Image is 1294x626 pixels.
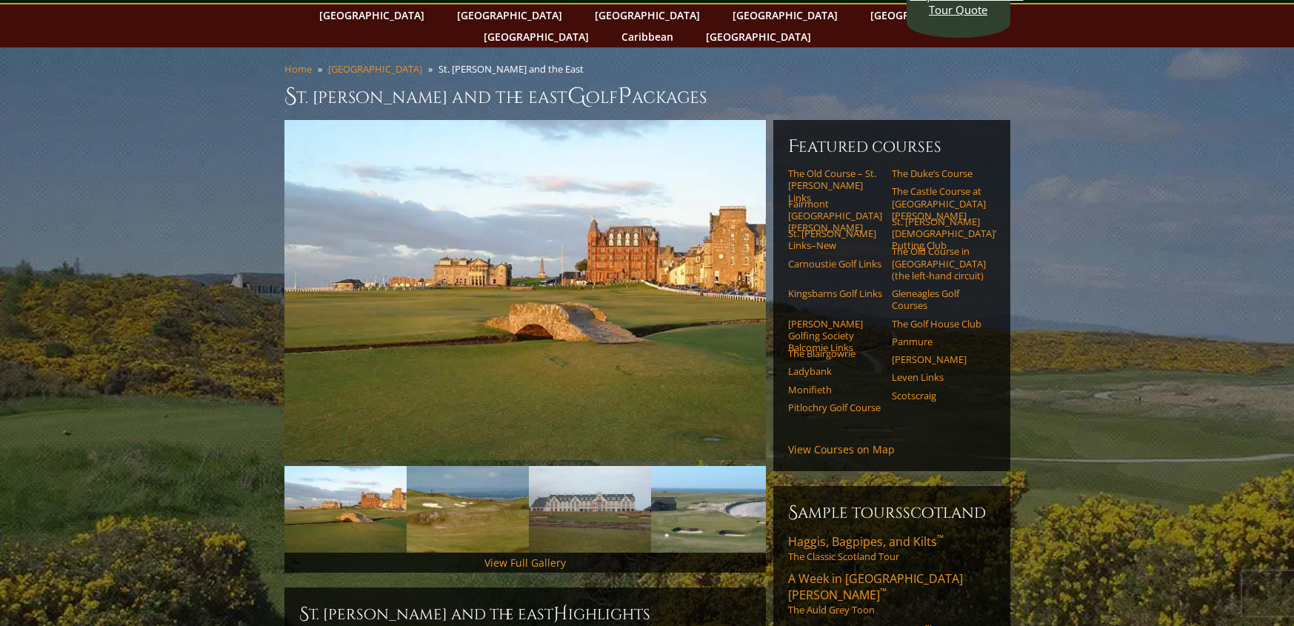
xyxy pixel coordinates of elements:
[892,185,986,222] a: The Castle Course at [GEOGRAPHIC_DATA][PERSON_NAME]
[312,4,432,26] a: [GEOGRAPHIC_DATA]
[788,365,882,377] a: Ladybank
[438,62,590,76] li: St. [PERSON_NAME] and the East
[788,258,882,270] a: Carnoustie Golf Links
[788,533,944,550] span: Haggis, Bagpipes, and Kilts
[476,26,596,47] a: [GEOGRAPHIC_DATA]
[299,602,751,626] h2: St. [PERSON_NAME] and the East ighlights
[587,4,707,26] a: [GEOGRAPHIC_DATA]
[618,81,632,111] span: P
[880,585,887,598] sup: ™
[788,167,882,204] a: The Old Course – St. [PERSON_NAME] Links
[788,198,882,234] a: Fairmont [GEOGRAPHIC_DATA][PERSON_NAME]
[614,26,681,47] a: Caribbean
[788,442,895,456] a: View Courses on Map
[863,4,983,26] a: [GEOGRAPHIC_DATA]
[892,336,986,347] a: Panmure
[788,570,963,603] span: A Week in [GEOGRAPHIC_DATA][PERSON_NAME]
[484,556,566,570] a: View Full Gallery
[892,167,986,179] a: The Duke’s Course
[788,318,882,354] a: [PERSON_NAME] Golfing Society Balcomie Links
[892,245,986,282] a: The Old Course in [GEOGRAPHIC_DATA] (the left-hand circuit)
[553,602,568,626] span: H
[788,287,882,299] a: Kingsbarns Golf Links
[892,390,986,402] a: Scotscraig
[788,402,882,413] a: Pitlochry Golf Course
[788,347,882,359] a: The Blairgowrie
[892,287,986,312] a: Gleneagles Golf Courses
[892,353,986,365] a: [PERSON_NAME]
[284,81,1010,111] h1: St. [PERSON_NAME] and the East olf ackages
[328,62,422,76] a: [GEOGRAPHIC_DATA]
[284,62,312,76] a: Home
[892,371,986,383] a: Leven Links
[788,135,995,159] h6: Featured Courses
[450,4,570,26] a: [GEOGRAPHIC_DATA]
[788,501,995,525] h6: Sample ToursScotland
[892,318,986,330] a: The Golf House Club
[788,227,882,252] a: St. [PERSON_NAME] Links–New
[892,216,986,252] a: St. [PERSON_NAME] [DEMOGRAPHIC_DATA]’ Putting Club
[788,533,995,563] a: Haggis, Bagpipes, and Kilts™The Classic Scotland Tour
[788,570,995,616] a: A Week in [GEOGRAPHIC_DATA][PERSON_NAME]™The Auld Grey Toon
[788,384,882,396] a: Monifieth
[698,26,818,47] a: [GEOGRAPHIC_DATA]
[725,4,845,26] a: [GEOGRAPHIC_DATA]
[937,532,944,545] sup: ™
[567,81,586,111] span: G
